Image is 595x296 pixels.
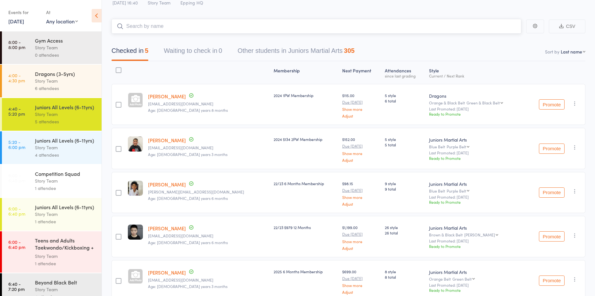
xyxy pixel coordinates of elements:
[112,44,148,61] button: Checked in5
[35,170,96,177] div: Competition Squad
[385,98,424,103] span: 6 total
[342,276,380,281] small: Due [DATE]
[148,107,228,113] span: Age: [DEMOGRAPHIC_DATA] years 8 months
[342,107,380,111] a: Show more
[342,158,380,162] a: Adjust
[8,139,25,150] time: 5:20 - 6:00 pm
[447,189,466,193] div: Purple Belt
[148,145,268,150] small: chrisanthy_t@hotmail.com
[148,102,268,106] small: Nicoleduff@outlook.com.au
[342,283,380,287] a: Show more
[274,181,337,186] div: 22/23 6 Months Membership
[429,243,522,249] div: Ready to Promote
[539,231,565,242] button: Promote
[46,18,78,25] div: Any location
[35,260,96,267] div: 1 attendee
[342,269,380,294] div: $699.00
[35,137,96,144] div: Juniors All Levels (6-11yrs)
[35,103,96,111] div: Juniors All Levels (6-11yrs)
[35,286,96,293] div: Story Team
[344,47,354,54] div: 305
[35,151,96,159] div: 4 attendees
[539,187,565,198] button: Promote
[8,18,24,25] a: [DATE]
[561,48,582,55] div: Last name
[35,185,96,192] div: 1 attendee
[385,93,424,98] span: 5 style
[148,152,227,157] span: Age: [DEMOGRAPHIC_DATA] years 3 months
[342,93,380,118] div: $115.00
[35,144,96,151] div: Story Team
[429,155,522,161] div: Ready to Promote
[46,7,78,18] div: At
[237,44,354,61] button: Other students in Juniors Martial Arts305
[342,114,380,118] a: Adjust
[429,277,522,281] div: Orange Belt
[467,101,500,105] div: Green & Black Belt
[429,233,522,237] div: Brown & Black Belt
[35,111,96,118] div: Story Team
[447,144,466,149] div: Purple Belt
[429,144,522,149] div: Blue Belt
[8,73,25,83] time: 4:00 - 4:30 pm
[148,269,186,276] a: [PERSON_NAME]
[35,70,96,77] div: Dragons (3-5yrs)
[385,74,424,78] div: since last grading
[429,74,522,78] div: Current / Next Rank
[342,151,380,155] a: Show more
[2,231,102,273] a: 6:00 -6:40 pmTeens and Adults Taekwondo/Kickboxing + Family Cla...Story Team1 attendee
[2,165,102,197] a: 6:00 -6:40 pmCompetition SquadStory Team1 attendee
[148,195,228,201] span: Age: [DEMOGRAPHIC_DATA] years 6 months
[35,218,96,225] div: 1 attendee
[2,31,102,64] a: 8:00 -8:00 pmGym AccessStory Team0 attendees
[164,44,222,61] button: Waiting to check in0
[342,144,380,148] small: Due [DATE]
[385,269,424,274] span: 8 style
[8,281,25,292] time: 6:40 - 7:20 pm
[342,202,380,206] a: Adjust
[128,225,143,240] img: image1653637666.png
[429,181,522,187] div: Juniors Martial Arts
[128,181,143,196] img: image1724219907.png
[2,131,102,164] a: 5:20 -6:00 pmJuniors All Levels (6-11yrs)Story Team4 attendees
[385,181,424,186] span: 9 style
[429,195,522,199] small: Last Promoted: [DATE]
[340,64,382,81] div: Next Payment
[128,136,143,152] img: image1725523698.png
[35,118,96,125] div: 5 attendees
[342,232,380,236] small: Due [DATE]
[545,48,559,55] label: Sort by
[429,199,522,205] div: Ready to Promote
[8,106,25,116] time: 4:40 - 5:20 pm
[8,239,25,250] time: 6:00 - 6:40 pm
[539,144,565,154] button: Promote
[342,181,380,206] div: $98.15
[342,100,380,104] small: Due [DATE]
[539,99,565,110] button: Promote
[385,230,424,235] span: 26 total
[2,198,102,231] a: 6:00 -6:40 pmJuniors All Levels (6-11yrs)Story Team1 attendee
[452,277,472,281] div: Green Belt
[148,190,268,194] small: Sekhon.nin@gmail.com
[8,173,25,183] time: 6:00 - 6:40 pm
[271,64,340,81] div: Membership
[429,225,522,231] div: Juniors Martial Arts
[429,189,522,193] div: Blue Belt
[219,47,222,54] div: 0
[35,85,96,92] div: 6 attendees
[145,47,148,54] div: 5
[429,239,522,243] small: Last Promoted: [DATE]
[148,284,227,289] span: Age: [DEMOGRAPHIC_DATA] years 3 months
[385,186,424,192] span: 9 total
[8,39,25,50] time: 8:00 - 8:00 pm
[429,93,522,99] div: Dragons
[342,188,380,193] small: Due [DATE]
[35,177,96,185] div: Story Team
[35,210,96,218] div: Story Team
[429,111,522,117] div: Ready to Promote
[274,136,337,142] div: 2024 $134 2PW Membership
[148,234,268,238] small: annanguyen020216@yahoo.com
[148,93,186,100] a: [PERSON_NAME]
[2,65,102,97] a: 4:00 -4:30 pmDragons (3-5yrs)Story Team6 attendees
[342,290,380,294] a: Adjust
